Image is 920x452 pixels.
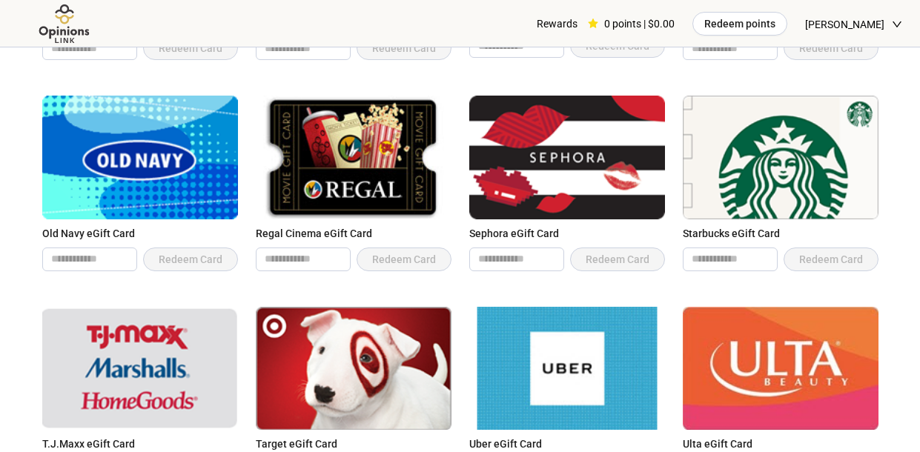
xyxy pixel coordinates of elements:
img: T.J.Maxx eGift Card [42,307,238,430]
button: Redeem points [692,12,787,36]
div: Ulta eGift Card [683,436,878,452]
div: T.J.Maxx eGift Card [42,436,238,452]
span: star [588,19,598,29]
div: Uber eGift Card [469,436,665,452]
div: Target eGift Card [256,436,451,452]
img: Target eGift Card [256,307,451,430]
div: Starbucks eGift Card [683,225,878,242]
img: Sephora eGift Card [469,96,665,219]
img: Regal Cinema eGift Card [256,96,451,219]
div: Old Navy eGift Card [42,225,238,242]
img: Ulta eGift Card [683,307,878,430]
img: Uber eGift Card [469,307,665,430]
span: [PERSON_NAME] [805,1,884,48]
div: Regal Cinema eGift Card [256,225,451,242]
span: Redeem points [704,16,775,32]
img: Starbucks eGift Card [683,96,878,219]
div: Sephora eGift Card [469,225,665,242]
img: Old Navy eGift Card [42,96,238,219]
span: down [892,19,902,30]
